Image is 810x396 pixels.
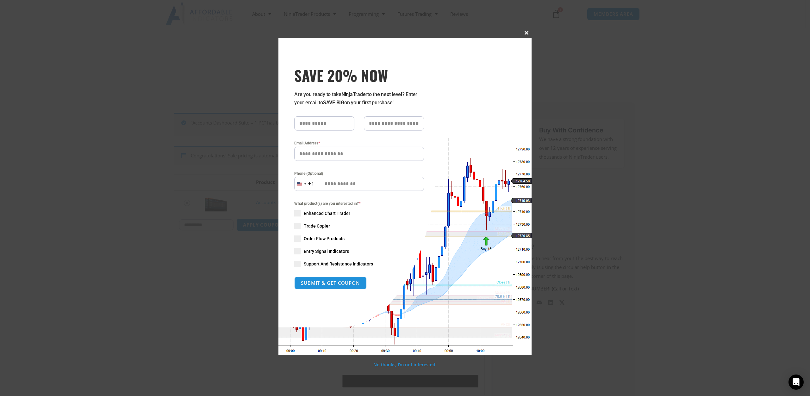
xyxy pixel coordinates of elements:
[304,248,349,254] span: Entry Signal Indicators
[323,100,344,106] strong: SAVE BIG
[788,375,804,390] div: Open Intercom Messenger
[294,90,424,107] p: Are you ready to take to the next level? Enter your email to on your first purchase!
[294,66,424,84] h3: SAVE 20% NOW
[294,277,367,289] button: SUBMIT & GET COUPON
[294,200,424,207] span: What product(s) are you interested in?
[308,180,315,188] div: +1
[294,177,315,191] button: Selected country
[304,261,373,267] span: Support And Resistance Indicators
[341,91,367,97] strong: NinjaTrader
[304,210,350,216] span: Enhanced Chart Trader
[294,223,424,229] label: Trade Copier
[294,140,424,146] label: Email Address
[294,235,424,242] label: Order Flow Products
[294,261,424,267] label: Support And Resistance Indicators
[373,362,436,368] a: No thanks, I’m not interested!
[304,235,345,242] span: Order Flow Products
[294,248,424,254] label: Entry Signal Indicators
[294,170,424,177] label: Phone (Optional)
[294,210,424,216] label: Enhanced Chart Trader
[304,223,330,229] span: Trade Copier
